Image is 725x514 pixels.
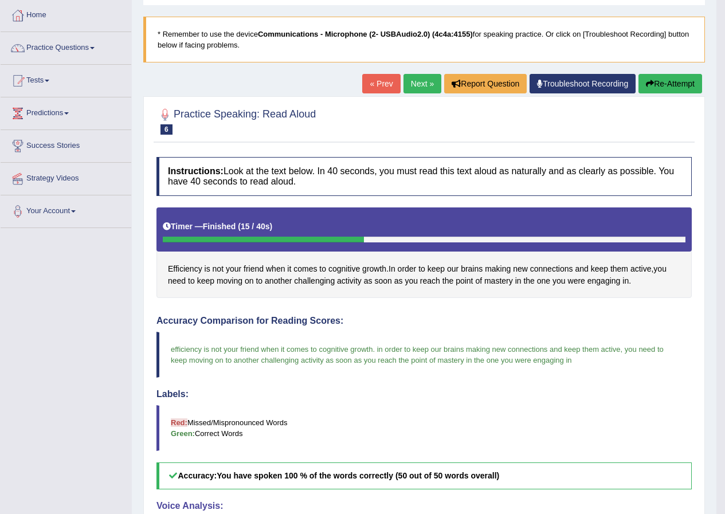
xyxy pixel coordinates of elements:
a: Success Stories [1,130,131,159]
span: Click to see word definition [420,275,440,287]
b: Finished [203,222,236,231]
span: Click to see word definition [653,263,667,275]
a: Troubleshoot Recording [530,74,636,93]
span: in order to keep our brains making new connections and keep them active [377,345,621,354]
span: Click to see word definition [568,275,585,287]
span: Click to see word definition [362,263,386,275]
span: Click to see word definition [213,263,224,275]
span: Click to see word definition [418,263,425,275]
span: Click to see word definition [552,275,566,287]
span: Click to see word definition [287,263,291,275]
a: Tests [1,65,131,93]
span: Click to see word definition [530,263,573,275]
span: Click to see word definition [244,263,264,275]
span: Click to see word definition [428,263,445,275]
h5: Timer — [163,222,272,231]
span: Click to see word definition [226,263,241,275]
span: efficiency is not your friend when it comes to cognitive growth [171,345,373,354]
h2: Practice Speaking: Read Aloud [156,106,316,135]
span: Click to see word definition [398,263,417,275]
span: Click to see word definition [485,263,511,275]
span: Click to see word definition [515,275,522,287]
b: Red: [171,418,187,427]
span: Click to see word definition [622,275,629,287]
b: Instructions: [168,166,224,176]
span: Click to see word definition [217,275,242,287]
span: Click to see word definition [197,275,214,287]
span: Click to see word definition [168,275,186,287]
span: Click to see word definition [205,263,210,275]
span: Click to see word definition [475,275,482,287]
button: Re-Attempt [638,74,702,93]
a: Your Account [1,195,131,224]
span: Click to see word definition [610,263,628,275]
span: Click to see word definition [374,275,391,287]
span: Click to see word definition [265,275,292,287]
span: Click to see word definition [294,275,335,287]
b: ) [270,222,273,231]
span: Click to see word definition [575,263,588,275]
span: Click to see word definition [513,263,528,275]
b: Green: [171,429,195,438]
span: Click to see word definition [591,263,608,275]
span: Click to see word definition [293,263,317,275]
span: Click to see word definition [188,275,195,287]
a: Next » [403,74,441,93]
a: Strategy Videos [1,163,131,191]
span: Click to see word definition [537,275,550,287]
span: Click to see word definition [319,263,326,275]
span: Click to see word definition [442,275,453,287]
span: Click to see word definition [256,275,262,287]
b: You have spoken 100 % of the words correctly (50 out of 50 words overall) [217,471,499,480]
span: Click to see word definition [484,275,513,287]
span: Click to see word definition [168,263,202,275]
span: Click to see word definition [587,275,621,287]
span: you need to keep moving on to another challenging activity as soon as you reach the point of mast... [171,345,665,364]
blockquote: * Remember to use the device for speaking practice. Or click on [Troubleshoot Recording] button b... [143,17,705,62]
span: Click to see word definition [389,263,395,275]
a: « Prev [362,74,400,93]
span: Click to see word definition [394,275,403,287]
h5: Accuracy: [156,462,692,489]
h4: Look at the text below. In 40 seconds, you must read this text aloud as naturally and as clearly ... [156,157,692,195]
a: Predictions [1,97,131,126]
span: Click to see word definition [456,275,473,287]
span: Click to see word definition [266,263,285,275]
span: , [621,345,623,354]
span: . [373,345,375,354]
b: ( [238,222,241,231]
span: Click to see word definition [523,275,534,287]
div: . , . [156,207,692,299]
blockquote: Missed/Mispronounced Words Correct Words [156,405,692,451]
span: Click to see word definition [405,275,418,287]
span: 6 [160,124,173,135]
span: Click to see word definition [328,263,360,275]
span: Click to see word definition [447,263,458,275]
button: Report Question [444,74,527,93]
a: Practice Questions [1,32,131,61]
h4: Voice Analysis: [156,501,692,511]
span: Click to see word definition [337,275,362,287]
span: Click to see word definition [630,263,652,275]
span: Click to see word definition [461,263,483,275]
span: Click to see word definition [245,275,254,287]
h4: Accuracy Comparison for Reading Scores: [156,316,692,326]
h4: Labels: [156,389,692,399]
b: 15 / 40s [241,222,270,231]
span: Click to see word definition [364,275,373,287]
b: Communications - Microphone (2- USBAudio2.0) (4c4a:4155) [258,30,473,38]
